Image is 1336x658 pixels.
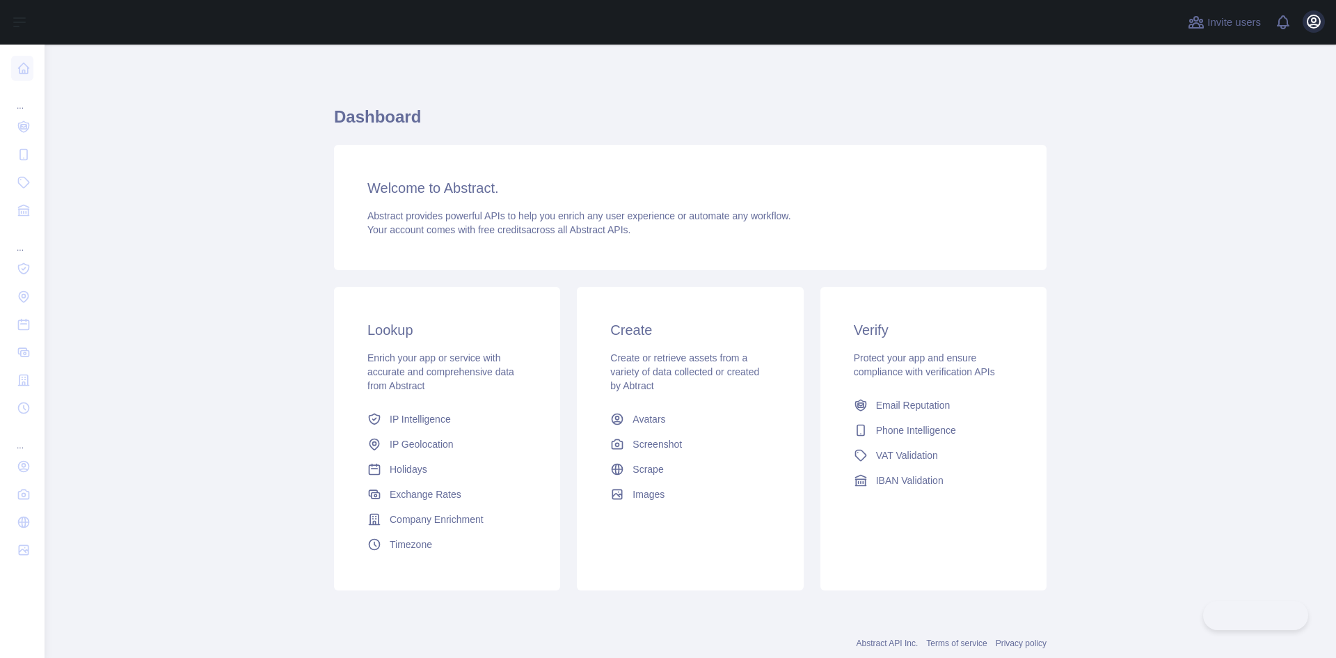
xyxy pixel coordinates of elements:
a: VAT Validation [848,443,1019,468]
h3: Verify [854,320,1013,340]
span: Screenshot [633,437,682,451]
a: Holidays [362,457,532,482]
span: Phone Intelligence [876,423,956,437]
span: Protect your app and ensure compliance with verification APIs [854,352,995,377]
span: Your account comes with across all Abstract APIs. [367,224,630,235]
a: Avatars [605,407,775,432]
h3: Create [610,320,770,340]
span: Images [633,487,665,501]
span: Create or retrieve assets from a variety of data collected or created by Abtract [610,352,759,391]
div: ... [11,423,33,451]
h3: Lookup [367,320,527,340]
a: Timezone [362,532,532,557]
a: Privacy policy [996,639,1047,648]
span: Holidays [390,462,427,476]
span: IP Intelligence [390,412,451,426]
a: Exchange Rates [362,482,532,507]
span: Invite users [1207,15,1261,31]
span: IBAN Validation [876,473,944,487]
a: Terms of service [926,639,987,648]
div: ... [11,84,33,111]
span: Enrich your app or service with accurate and comprehensive data from Abstract [367,352,514,391]
span: Email Reputation [876,398,951,412]
a: IP Geolocation [362,432,532,457]
a: IBAN Validation [848,468,1019,493]
span: VAT Validation [876,448,938,462]
a: IP Intelligence [362,407,532,432]
span: Timezone [390,538,432,551]
a: Phone Intelligence [848,418,1019,443]
h1: Dashboard [334,106,1047,139]
a: Company Enrichment [362,507,532,532]
span: Avatars [633,412,665,426]
span: Exchange Rates [390,487,461,501]
span: IP Geolocation [390,437,454,451]
span: Company Enrichment [390,512,484,526]
a: Email Reputation [848,393,1019,418]
div: ... [11,226,33,253]
span: Abstract provides powerful APIs to help you enrich any user experience or automate any workflow. [367,210,791,221]
button: Invite users [1185,11,1264,33]
a: Images [605,482,775,507]
a: Screenshot [605,432,775,457]
iframe: Toggle Customer Support [1203,601,1308,630]
a: Scrape [605,457,775,482]
span: free credits [478,224,526,235]
span: Scrape [633,462,663,476]
a: Abstract API Inc. [857,639,918,648]
h3: Welcome to Abstract. [367,178,1013,198]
